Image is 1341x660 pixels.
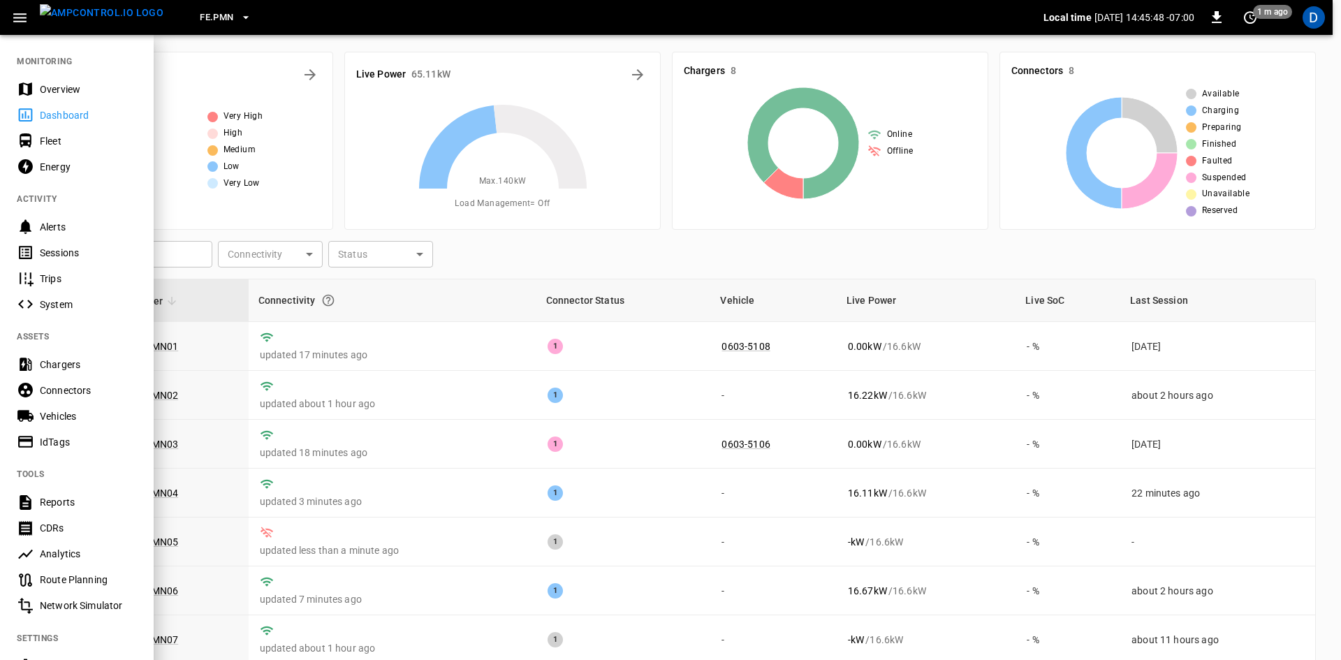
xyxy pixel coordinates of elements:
div: Reports [40,495,137,509]
img: ampcontrol.io logo [40,4,163,22]
div: Connectors [40,383,137,397]
div: Alerts [40,220,137,234]
span: 1 m ago [1253,5,1292,19]
div: Vehicles [40,409,137,423]
div: Network Simulator [40,599,137,613]
div: Route Planning [40,573,137,587]
p: Local time [1043,10,1092,24]
div: Dashboard [40,108,137,122]
div: Chargers [40,358,137,372]
div: Overview [40,82,137,96]
div: CDRs [40,521,137,535]
div: Energy [40,160,137,174]
div: Trips [40,272,137,286]
div: System [40,298,137,311]
div: profile-icon [1303,6,1325,29]
div: Analytics [40,547,137,561]
div: Sessions [40,246,137,260]
p: [DATE] 14:45:48 -07:00 [1094,10,1194,24]
div: Fleet [40,134,137,148]
div: IdTags [40,435,137,449]
span: FE.PMN [200,10,233,26]
button: set refresh interval [1239,6,1261,29]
